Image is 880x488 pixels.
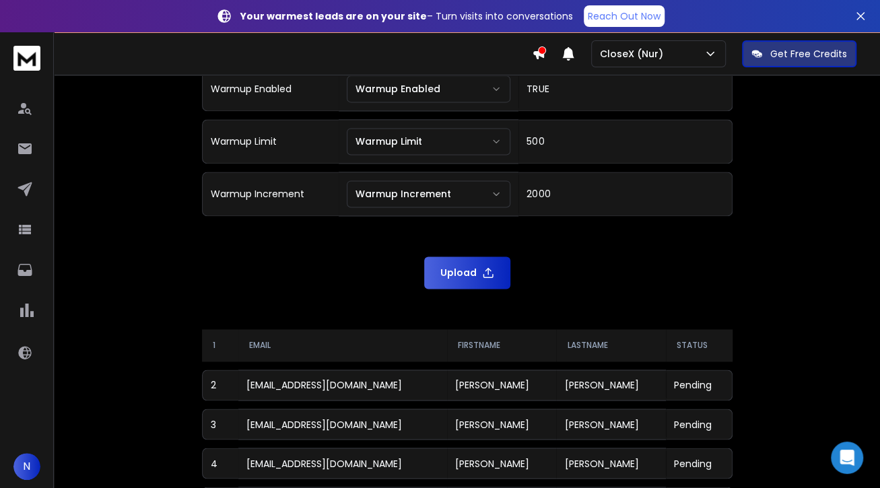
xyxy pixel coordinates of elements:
td: [EMAIL_ADDRESS][DOMAIN_NAME] [238,448,447,479]
td: [PERSON_NAME] [556,409,666,440]
button: N [13,453,40,480]
div: Open Intercom Messenger [831,442,863,474]
td: [PERSON_NAME] [556,448,666,479]
strong: Your warmest leads are on your site [240,9,427,23]
div: Pending [674,417,723,431]
div: Pending [674,456,723,470]
td: [PERSON_NAME] [447,409,557,440]
p: CloseX (Nur) [600,47,669,61]
td: Warmup Limit [202,119,339,164]
th: Email [238,329,447,361]
p: Upload [440,266,477,279]
td: Warmup Enabled [202,67,339,111]
p: – Turn visits into conversations [240,9,573,23]
th: 1 [202,329,239,361]
th: LastName [556,329,666,361]
div: TRUE [527,82,723,96]
td: 4 [202,448,239,479]
td: [PERSON_NAME] [447,448,557,479]
a: Reach Out Now [584,5,665,27]
button: Warmup Limit [347,128,511,155]
th: Status [666,329,732,361]
td: [PERSON_NAME] [556,370,666,400]
td: [EMAIL_ADDRESS][DOMAIN_NAME] [238,370,447,400]
td: [PERSON_NAME] [447,370,557,400]
td: [EMAIL_ADDRESS][DOMAIN_NAME] [238,409,447,440]
div: Pending [674,378,723,392]
td: 2 [202,370,239,400]
div: 2000 [527,187,723,201]
th: FirstName [447,329,557,361]
button: Warmup Increment [347,180,511,207]
div: 500 [527,135,723,148]
td: 3 [202,409,239,440]
p: Get Free Credits [770,47,847,61]
img: logo [13,46,40,71]
button: Upload [424,256,510,289]
button: Get Free Credits [742,40,856,67]
p: Reach Out Now [588,9,661,23]
td: Warmup Increment [202,172,339,216]
button: Warmup Enabled [347,75,511,102]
